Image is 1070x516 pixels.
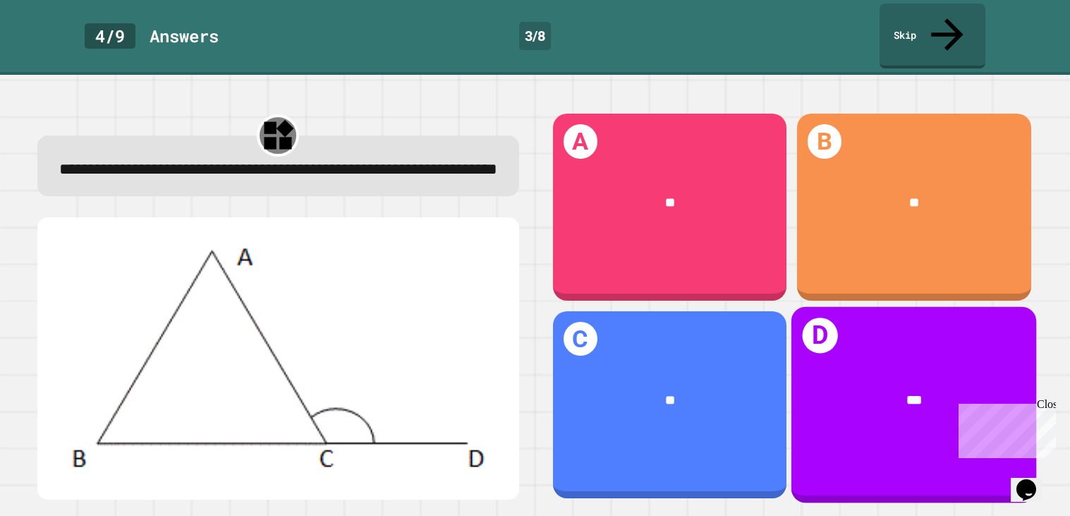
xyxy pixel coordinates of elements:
[519,22,551,50] div: 3 / 8
[953,398,1056,458] iframe: chat widget
[6,6,97,90] div: Chat with us now!Close
[564,124,597,158] h1: A
[85,23,135,49] div: 4 / 9
[150,23,219,49] div: Answer s
[1011,460,1056,502] iframe: chat widget
[564,322,597,356] h1: C
[880,4,985,68] a: Skip
[51,235,505,482] img: quiz-media%2FisacxqI2Kq61tpQSzGDk
[803,318,839,354] h1: D
[808,124,841,158] h1: B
